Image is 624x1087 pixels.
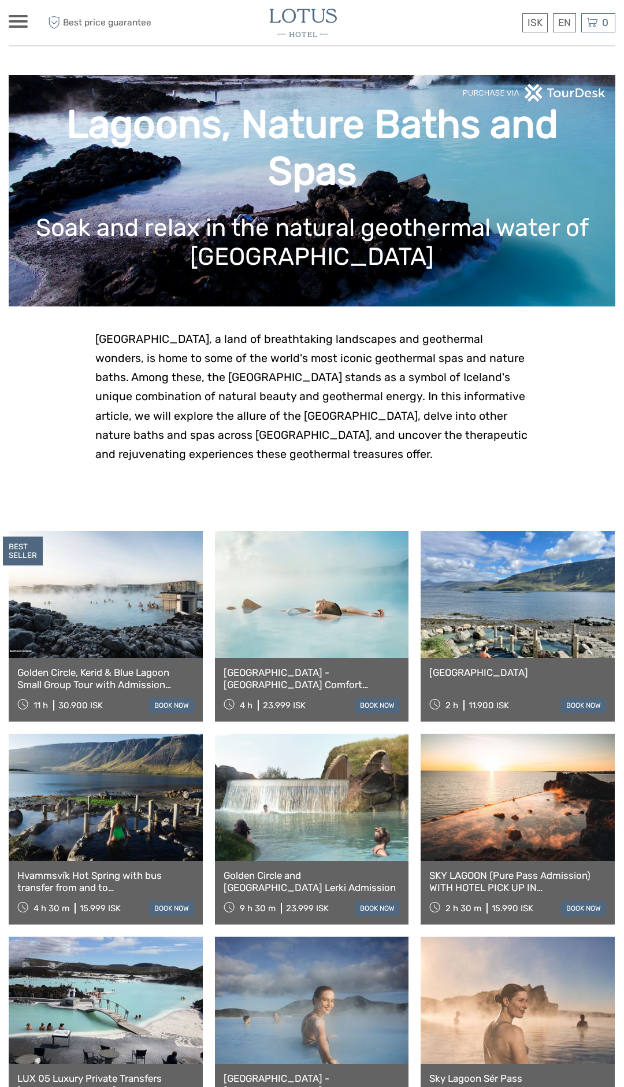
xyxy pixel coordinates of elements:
a: [GEOGRAPHIC_DATA] - [GEOGRAPHIC_DATA] Comfort including admission [224,667,400,690]
span: [GEOGRAPHIC_DATA], a land of breathtaking landscapes and geothermal wonders, is home to some of t... [95,332,528,461]
div: 23.999 ISK [263,700,306,711]
span: ISK [528,17,543,28]
div: EN [553,13,576,32]
span: 11 h [34,700,48,711]
img: 3065-b7107863-13b3-4aeb-8608-4df0d373a5c0_logo_small.jpg [270,9,337,37]
a: book now [561,901,606,916]
div: 23.999 ISK [286,903,329,914]
a: [GEOGRAPHIC_DATA] [429,667,606,678]
div: 15.990 ISK [492,903,533,914]
a: Golden Circle, Kerid & Blue Lagoon Small Group Tour with Admission Ticket [17,667,194,690]
div: BEST SELLER [3,537,43,565]
a: SKY LAGOON (Pure Pass Admission) WITH HOTEL PICK UP IN [GEOGRAPHIC_DATA] [429,870,606,893]
a: Hvammsvík Hot Spring with bus transfer from and to [GEOGRAPHIC_DATA] [17,870,194,893]
span: 4 h 30 m [34,903,69,914]
div: 15.999 ISK [80,903,121,914]
a: Sky Lagoon Sér Pass [429,1073,606,1084]
div: 11.900 ISK [469,700,509,711]
div: 30.900 ISK [58,700,103,711]
a: book now [561,698,606,713]
a: Golden Circle and [GEOGRAPHIC_DATA] Lerki Admission [224,870,400,893]
a: book now [149,698,194,713]
span: 9 h 30 m [240,903,276,914]
a: book now [149,901,194,916]
h1: Soak and relax in the natural geothermal water of [GEOGRAPHIC_DATA] [26,213,598,272]
span: 2 h [445,700,458,711]
span: 4 h [240,700,252,711]
h1: Lagoons, Nature Baths and Spas [26,101,598,195]
a: book now [355,901,400,916]
span: 2 h 30 m [445,903,481,914]
span: Best price guarantee [45,13,161,32]
span: 0 [600,17,610,28]
img: PurchaseViaTourDeskwhite.png [462,84,607,102]
a: book now [355,698,400,713]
